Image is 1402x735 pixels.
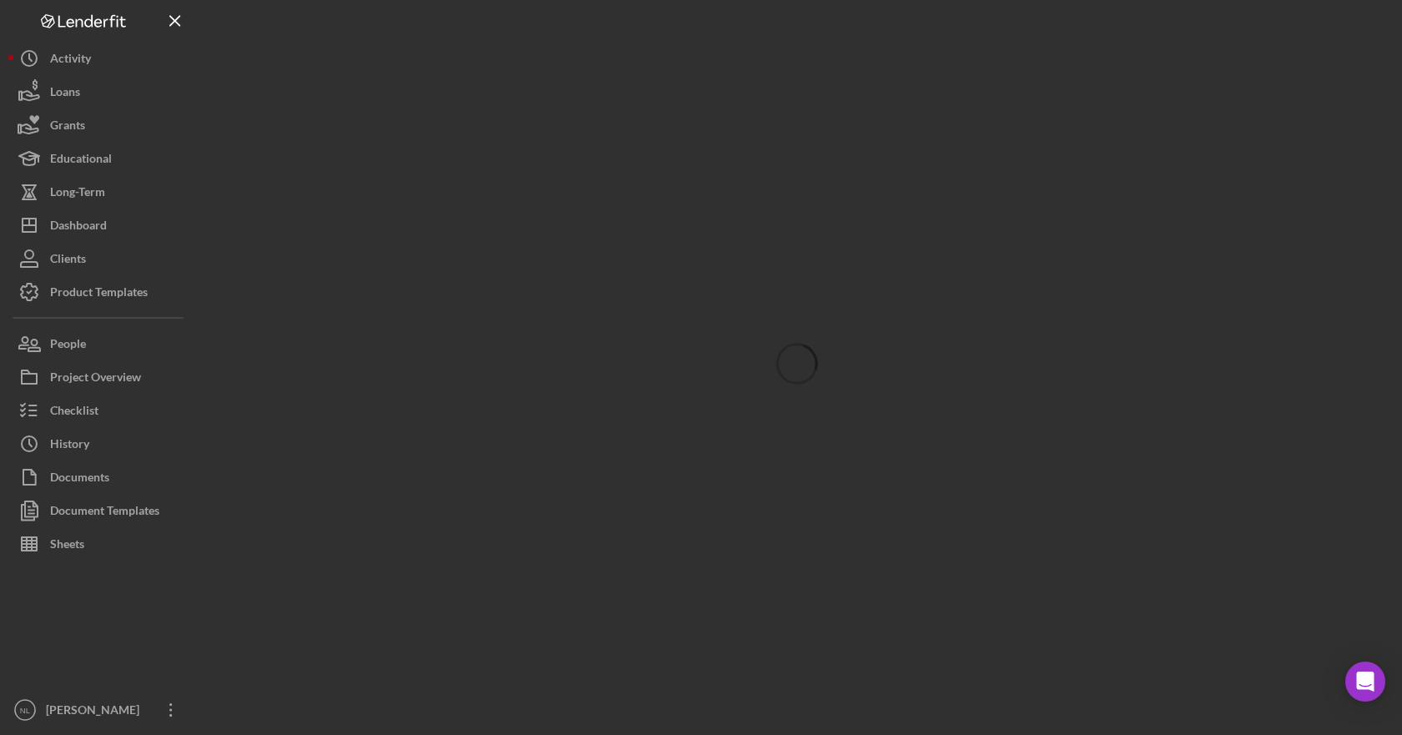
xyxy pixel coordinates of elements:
button: Clients [8,242,192,275]
div: Project Overview [50,360,141,398]
div: Product Templates [50,275,148,313]
div: Loans [50,75,80,113]
div: History [50,427,89,465]
button: Educational [8,142,192,175]
div: [PERSON_NAME] [42,693,150,731]
div: Document Templates [50,494,159,531]
div: Activity [50,42,91,79]
button: People [8,327,192,360]
div: Dashboard [50,209,107,246]
button: Loans [8,75,192,108]
div: Documents [50,461,109,498]
button: Document Templates [8,494,192,527]
div: People [50,327,86,365]
button: History [8,427,192,461]
button: Checklist [8,394,192,427]
div: Sheets [50,527,84,565]
button: Project Overview [8,360,192,394]
div: Educational [50,142,112,179]
div: Clients [50,242,86,279]
div: Open Intercom Messenger [1345,662,1385,702]
button: Sheets [8,527,192,561]
div: Long-Term [50,175,105,213]
button: Dashboard [8,209,192,242]
div: Checklist [50,394,98,431]
div: Grants [50,108,85,146]
button: Product Templates [8,275,192,309]
button: Grants [8,108,192,142]
button: Activity [8,42,192,75]
button: NL[PERSON_NAME] [8,693,192,727]
button: Long-Term [8,175,192,209]
button: Documents [8,461,192,494]
text: NL [20,706,31,715]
